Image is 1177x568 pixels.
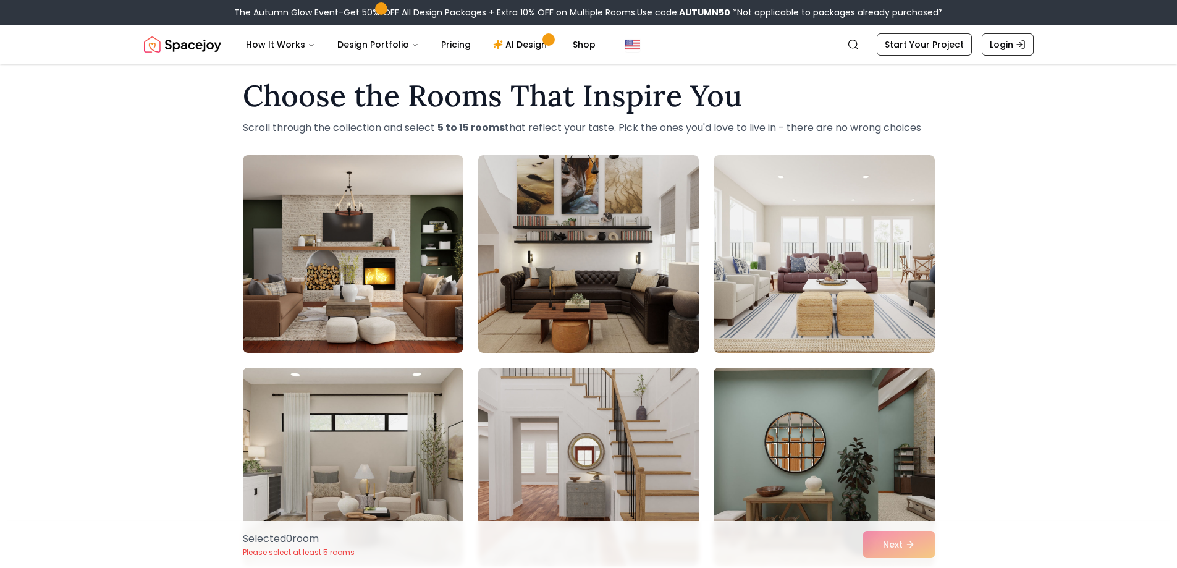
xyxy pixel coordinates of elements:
img: Room room-3 [714,155,934,353]
nav: Main [236,32,605,57]
p: Selected 0 room [243,532,355,546]
a: Login [982,33,1034,56]
a: Spacejoy [144,32,221,57]
img: Spacejoy Logo [144,32,221,57]
div: The Autumn Glow Event-Get 50% OFF All Design Packages + Extra 10% OFF on Multiple Rooms. [234,6,943,19]
img: Room room-1 [243,155,463,353]
h1: Choose the Rooms That Inspire You [243,81,935,111]
nav: Global [144,25,1034,64]
span: *Not applicable to packages already purchased* [730,6,943,19]
p: Scroll through the collection and select that reflect your taste. Pick the ones you'd love to liv... [243,121,935,135]
strong: 5 to 15 rooms [437,121,505,135]
img: Room room-6 [714,368,934,566]
a: AI Design [483,32,560,57]
a: Start Your Project [877,33,972,56]
b: AUTUMN50 [679,6,730,19]
img: Room room-4 [243,368,463,566]
img: United States [625,37,640,52]
a: Pricing [431,32,481,57]
img: Room room-2 [478,155,699,353]
a: Shop [563,32,605,57]
button: Design Portfolio [327,32,429,57]
p: Please select at least 5 rooms [243,548,355,557]
img: Room room-5 [478,368,699,566]
button: How It Works [236,32,325,57]
span: Use code: [637,6,730,19]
